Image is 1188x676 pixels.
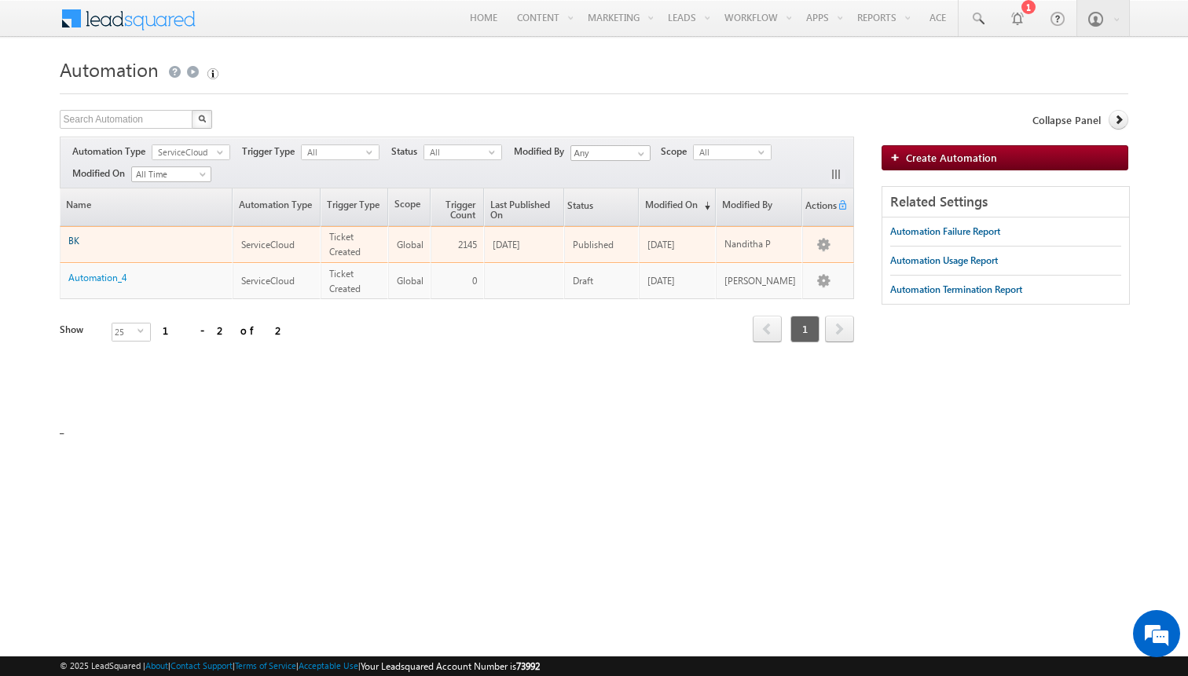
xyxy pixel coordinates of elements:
span: © 2025 LeadSquared | | | | | [60,659,540,674]
div: [PERSON_NAME] [724,274,796,288]
a: Automation Type [233,188,320,225]
a: Modified On(sorted descending) [640,188,715,225]
img: add_icon.png [890,152,906,162]
span: Draft [573,275,593,287]
div: Automation Termination Report [890,283,1022,297]
div: Show [60,323,100,337]
div: 1 - 2 of 2 [163,321,286,339]
span: ServiceCloud [152,145,217,159]
a: Terms of Service [235,660,296,671]
div: Automation Failure Report [890,225,1000,239]
span: Global [397,239,423,250]
span: ServiceCloud [241,275,295,287]
a: Automation Termination Report [890,276,1022,304]
div: Automation Usage Report [890,254,998,268]
div: Related Settings [882,187,1129,217]
span: Your Leadsquared Account Number is [361,660,540,672]
span: ServiceCloud [241,239,295,250]
span: 1 [790,316,819,342]
span: Status [565,190,593,225]
a: Last Published On [485,188,563,225]
span: Create Automation [906,151,997,164]
span: prev [753,316,782,342]
span: Global [397,275,423,287]
span: Modified By [514,144,570,159]
span: 73992 [516,660,540,672]
div: _ [60,53,1129,445]
span: select [366,148,379,155]
span: Automation [60,57,159,82]
a: Trigger Type [321,188,387,225]
span: All Time [132,167,207,181]
span: [DATE] [647,239,675,250]
span: (sorted descending) [698,199,710,212]
span: Trigger Type [242,144,301,159]
div: Nanditha P [724,237,796,251]
span: All [694,145,758,159]
span: 2145 [458,239,477,250]
span: next [825,316,854,342]
span: 25 [112,323,137,341]
span: [DATE] [647,275,675,287]
a: prev [753,317,782,342]
a: Trigger Count [431,188,483,225]
span: select [217,148,229,155]
a: Automation Usage Report [890,247,998,275]
span: Status [391,144,423,159]
a: Contact Support [170,660,233,671]
span: All [302,145,366,159]
span: select [489,148,501,155]
a: BK [68,235,79,247]
span: [DATE] [493,239,520,250]
span: Actions [803,190,837,225]
span: select [137,327,150,334]
span: Automation Type [72,144,152,159]
a: Name [60,188,232,225]
a: Automation Failure Report [890,217,1000,246]
span: Scope [389,188,430,225]
a: About [145,660,168,671]
span: All [424,145,489,159]
span: Scope [661,144,693,159]
a: Show All Items [629,146,649,162]
span: select [758,148,771,155]
input: Type to Search [570,145,651,161]
span: Modified On [72,166,131,181]
span: Collapse Panel [1032,113,1101,127]
a: All Time [131,166,211,182]
a: Acceptable Use [299,660,358,671]
span: 0 [472,275,477,287]
a: Automation_4 [68,272,126,283]
span: Published [573,239,614,250]
a: Modified By [717,188,802,225]
img: Search [198,115,206,122]
span: Ticket Created [329,231,361,258]
a: next [825,317,854,342]
span: Ticket Created [329,268,361,294]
